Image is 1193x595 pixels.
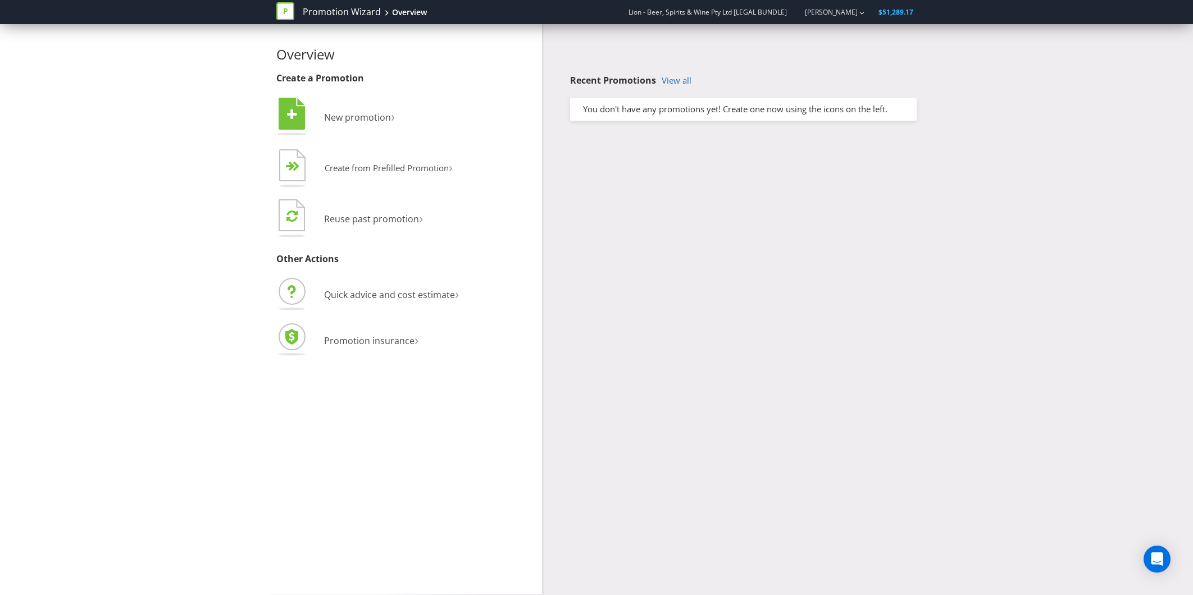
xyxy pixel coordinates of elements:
span: › [419,208,423,227]
span: Recent Promotions [570,74,656,86]
span: New promotion [324,111,391,123]
a: Promotion insurance› [276,335,418,347]
span: › [455,284,459,303]
h3: Create a Promotion [276,74,534,84]
span: $51,289.17 [878,7,913,17]
a: Promotion Wizard [303,6,381,19]
tspan:  [286,209,298,222]
span: Lion - Beer, Spirits & Wine Pty Ltd [LEGAL BUNDLE] [629,7,787,17]
span: › [415,330,418,349]
h2: Overview [276,47,534,62]
a: View all [662,76,691,85]
span: Promotion insurance [324,335,415,347]
a: [PERSON_NAME] [794,7,858,17]
span: Reuse past promotion [324,213,419,225]
span: Quick advice and cost estimate [324,289,455,301]
a: Quick advice and cost estimate› [276,289,459,301]
span: Create from Prefilled Promotion [325,162,449,173]
div: You don't have any promotions yet! Create one now using the icons on the left. [575,103,912,115]
button: Create from Prefilled Promotion› [276,147,453,191]
div: Open Intercom Messenger [1144,546,1171,573]
h3: Other Actions [276,254,534,264]
span: › [391,107,395,125]
tspan:  [287,108,297,121]
tspan:  [293,161,300,172]
span: › [449,158,453,176]
div: Overview [392,7,427,18]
